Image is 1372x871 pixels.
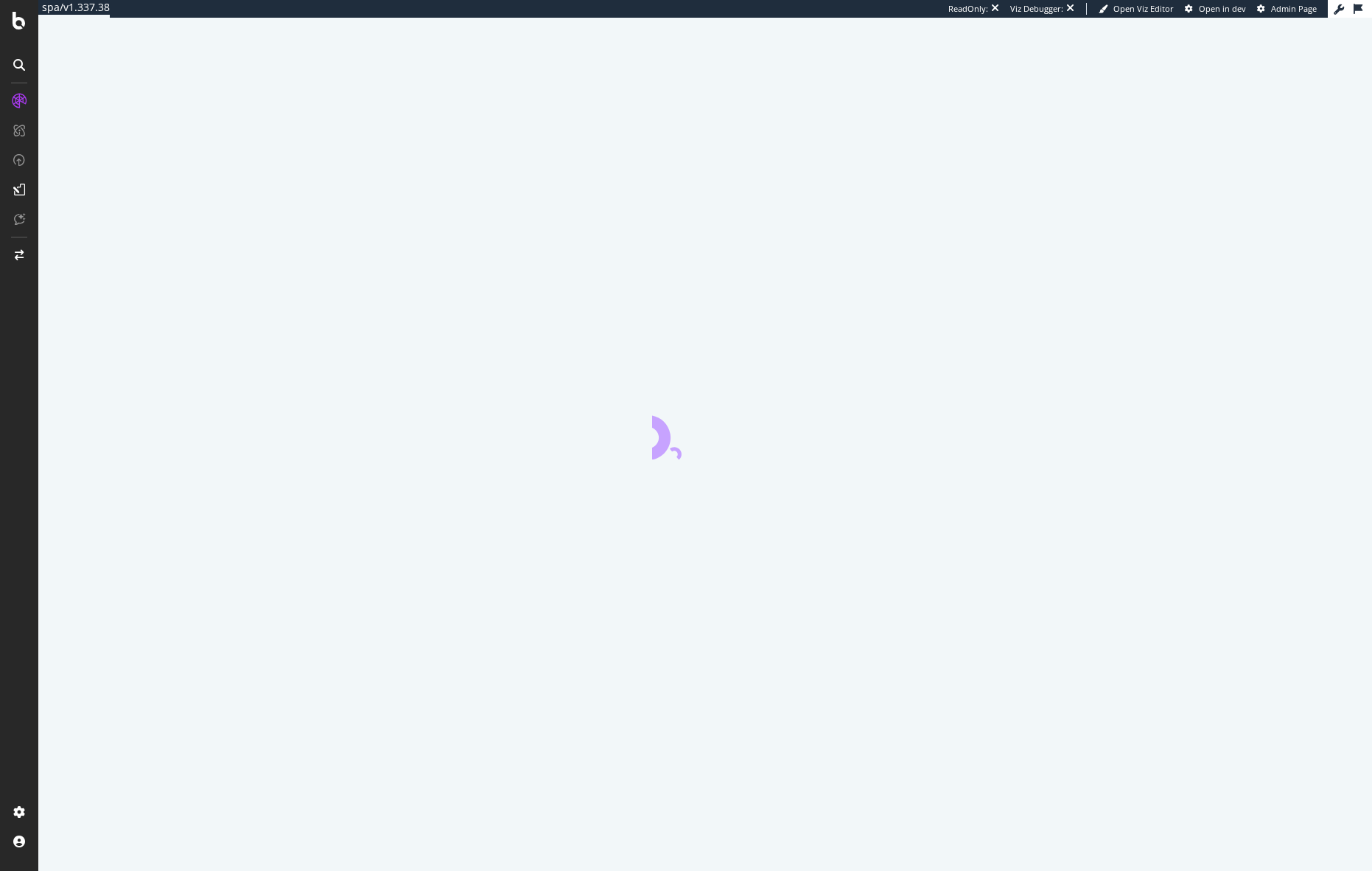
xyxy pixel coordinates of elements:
[948,3,988,15] div: ReadOnly:
[1257,3,1317,15] a: Admin Page
[1099,3,1174,15] a: Open Viz Editor
[1271,3,1317,14] span: Admin Page
[1199,3,1246,14] span: Open in dev
[1185,3,1246,15] a: Open in dev
[1010,3,1063,15] div: Viz Debugger:
[652,406,758,459] div: animation
[1113,3,1174,14] span: Open Viz Editor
